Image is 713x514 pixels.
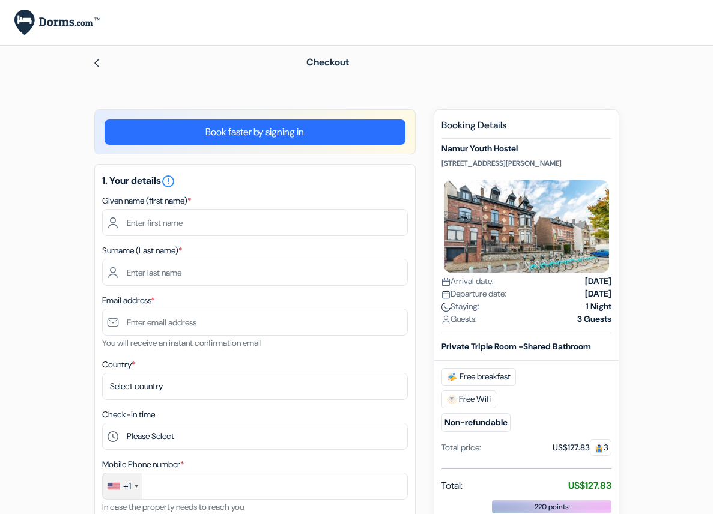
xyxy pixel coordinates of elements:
[441,119,611,139] h5: Booking Details
[441,300,479,313] span: Staying:
[92,58,102,68] img: left_arrow.svg
[102,408,155,421] label: Check-in time
[102,259,408,286] input: Enter last name
[14,10,100,35] img: Dorms.com
[441,315,451,324] img: user_icon.svg
[103,473,142,499] div: United States: +1
[102,458,184,471] label: Mobile Phone number
[102,501,244,512] small: In case the property needs to reach you
[568,479,611,492] strong: US$127.83
[585,288,611,300] strong: [DATE]
[577,313,611,325] strong: 3 Guests
[441,290,451,299] img: calendar.svg
[441,479,463,493] span: Total:
[123,479,131,494] div: +1
[105,119,405,145] a: Book faster by signing in
[102,358,135,371] label: Country
[553,441,611,454] div: US$127.83
[441,277,451,286] img: calendar.svg
[102,209,408,236] input: Enter first name
[441,144,611,154] h5: Namur Youth Hostel
[102,174,408,189] h5: 1. Your details
[161,174,175,187] a: error_outline
[102,195,191,207] label: Given name (first name)
[306,56,349,68] span: Checkout
[441,390,496,408] span: Free Wifi
[586,300,611,313] strong: 1 Night
[585,275,611,288] strong: [DATE]
[447,372,457,382] img: free_breakfast.svg
[535,501,569,512] span: 220 points
[441,159,611,168] p: [STREET_ADDRESS][PERSON_NAME]
[595,444,604,453] img: guest.svg
[102,244,182,257] label: Surname (Last name)
[102,337,262,348] small: You will receive an instant confirmation email
[441,368,516,386] span: Free breakfast
[441,413,511,432] small: Non-refundable
[441,288,506,300] span: Departure date:
[441,275,494,288] span: Arrival date:
[447,395,457,404] img: free_wifi.svg
[441,303,451,312] img: moon.svg
[441,313,477,325] span: Guests:
[441,341,591,352] b: Private Triple Room -Shared Bathroom
[590,439,611,456] span: 3
[441,441,481,454] div: Total price:
[102,294,154,307] label: Email address
[102,309,408,336] input: Enter email address
[161,174,175,189] i: error_outline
